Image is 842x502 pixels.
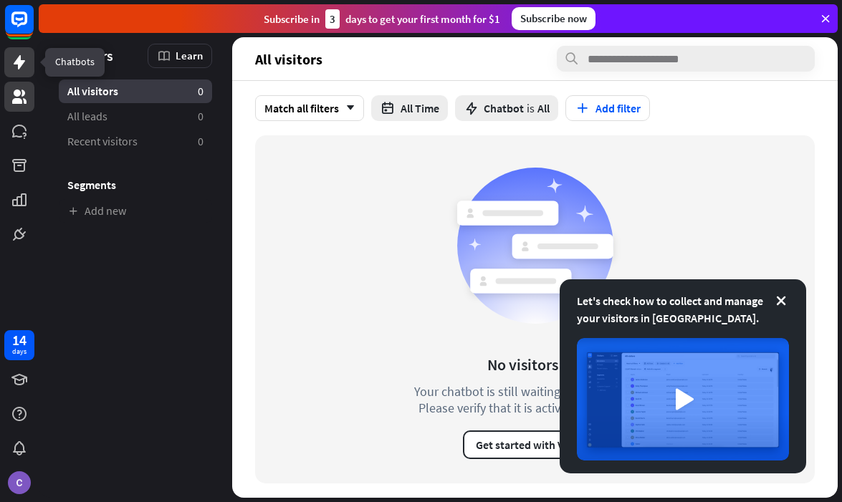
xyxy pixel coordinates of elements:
a: 14 days [4,330,34,360]
aside: 0 [198,84,204,99]
span: Recent visitors [67,134,138,149]
div: days [12,347,27,357]
div: Let's check how to collect and manage your visitors in [GEOGRAPHIC_DATA]. [577,292,789,327]
span: All visitors [255,51,322,67]
span: is [527,101,535,115]
div: No visitors yet [487,354,583,375]
span: Learn [176,49,203,62]
button: Open LiveChat chat widget [11,6,54,49]
button: Add filter [565,95,650,121]
a: Add new [59,199,212,223]
span: Chatbot [484,101,524,115]
a: All leads 0 [59,105,212,128]
a: Recent visitors 0 [59,130,212,153]
aside: 0 [198,134,204,149]
span: Visitors [67,47,113,64]
span: All visitors [67,84,118,99]
i: arrow_down [339,104,355,112]
span: All leads [67,109,107,124]
aside: 0 [198,109,204,124]
h3: Segments [59,178,212,192]
div: Subscribe now [512,7,595,30]
button: Get started with Visitors [463,430,608,459]
div: 14 [12,334,27,347]
div: Match all filters [255,95,364,121]
div: Your chatbot is still waiting for its first visitor. Please verify that it is active and accessible. [388,383,682,416]
span: All [537,101,550,115]
div: 3 [325,9,340,29]
img: image [577,338,789,460]
div: Subscribe in days to get your first month for $1 [264,9,500,29]
button: All Time [371,95,448,121]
